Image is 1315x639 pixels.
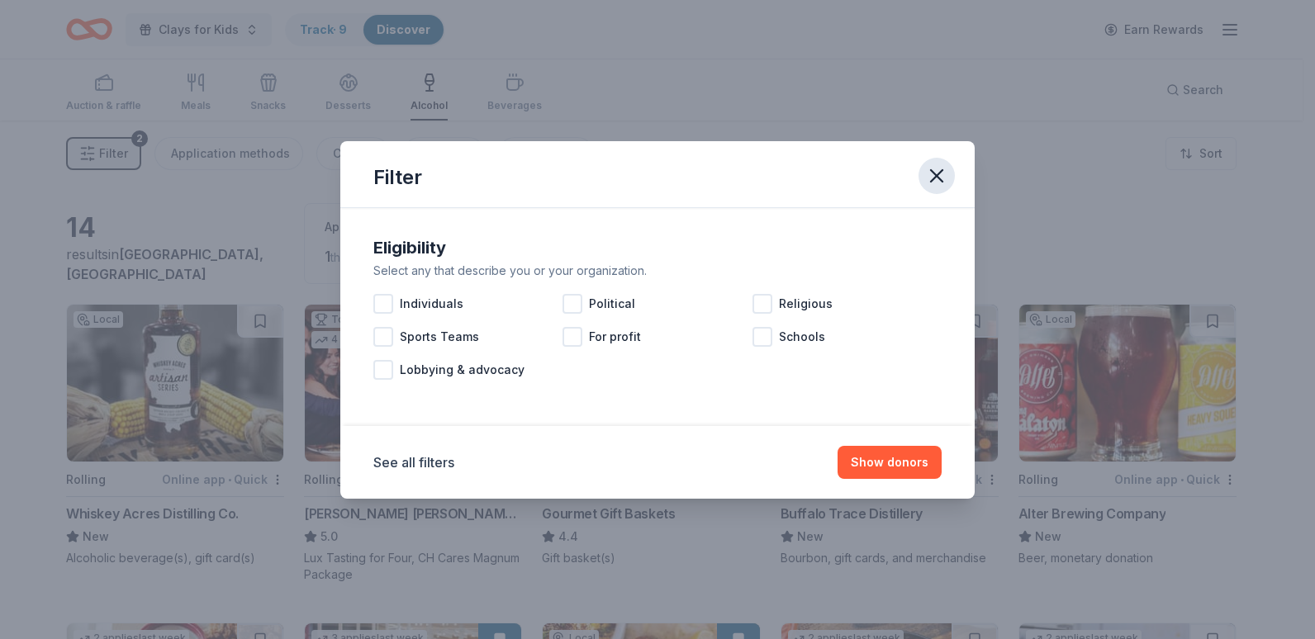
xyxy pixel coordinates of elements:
[373,234,942,261] div: Eligibility
[373,261,942,281] div: Select any that describe you or your organization.
[838,446,942,479] button: Show donors
[779,327,825,347] span: Schools
[373,452,454,472] button: See all filters
[400,294,463,314] span: Individuals
[779,294,833,314] span: Religious
[589,294,635,314] span: Political
[400,360,525,380] span: Lobbying & advocacy
[400,327,479,347] span: Sports Teams
[589,327,641,347] span: For profit
[373,164,422,191] div: Filter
